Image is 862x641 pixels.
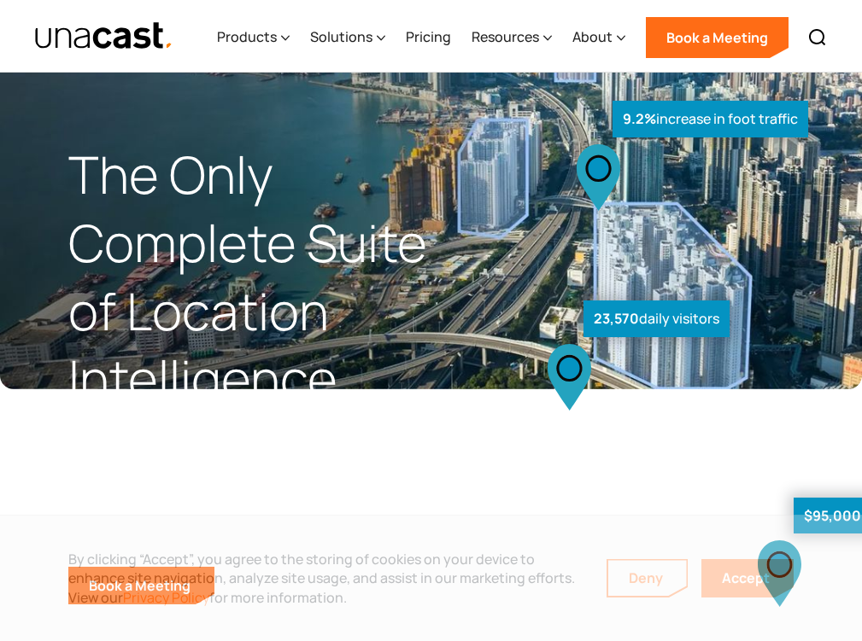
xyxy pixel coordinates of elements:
[217,3,290,73] div: Products
[472,3,552,73] div: Resources
[613,101,808,137] div: increase in foot traffic
[34,21,173,51] img: Unacast text logo
[68,495,431,546] p: Build better products and make smarter decisions with real-world location data.
[583,300,730,337] div: daily visitors
[472,26,539,47] div: Resources
[68,141,431,481] h1: The Only Complete Suite of Location Intelligence Solutions
[310,26,372,47] div: Solutions
[572,26,613,47] div: About
[646,17,789,58] a: Book a Meeting
[623,109,656,128] strong: 9.2%
[310,3,385,73] div: Solutions
[572,3,625,73] div: About
[807,27,828,48] img: Search icon
[594,309,639,328] strong: 23,570
[406,3,451,73] a: Pricing
[68,550,581,607] div: By clicking “Accept”, you agree to the storing of cookies on your device to enhance site navigati...
[804,506,861,525] strong: $95,000
[608,560,687,596] a: Deny
[217,26,277,47] div: Products
[34,21,173,51] a: home
[701,559,794,597] a: Accept
[123,588,209,607] a: Privacy Policy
